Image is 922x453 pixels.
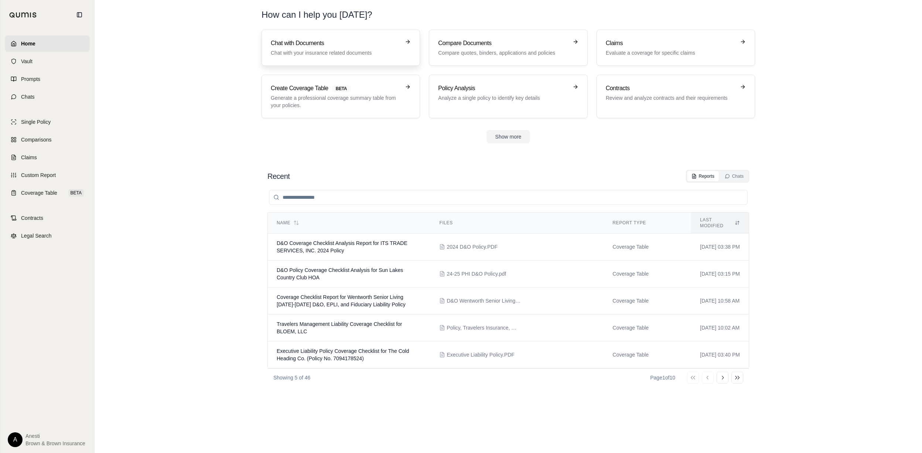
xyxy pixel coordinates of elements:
[447,243,497,251] span: 2024 D&O Policy.PDF
[277,267,403,280] span: D&O Policy Coverage Checklist Analysis for Sun Lakes Country Club HOA
[277,294,406,307] span: Coverage Checklist Report for Wentworth Senior Living 2024-2025 D&O, EPLI, and Fiduciary Liabilit...
[438,49,568,57] p: Compare quotes, binders, applications and policies
[271,39,400,48] h3: Chat with Documents
[606,39,735,48] h3: Claims
[606,49,735,57] p: Evaluate a coverage for specific claims
[277,240,407,253] span: D&O Coverage Checklist Analysis Report for ITS TRADE SERVICES, INC. 2024 Policy
[21,118,51,126] span: Single Policy
[21,171,56,179] span: Custom Report
[331,85,351,93] span: BETA
[691,341,749,368] td: [DATE] 03:40 PM
[438,84,568,93] h3: Policy Analysis
[262,75,420,118] a: Create Coverage TableBETAGenerate a professional coverage summary table from your policies.
[5,71,90,87] a: Prompts
[725,173,744,179] div: Chats
[25,440,85,447] span: Brown & Brown Insurance
[74,9,85,21] button: Collapse sidebar
[438,94,568,102] p: Analyze a single policy to identify key details
[271,94,400,109] p: Generate a professional coverage summary table from your policies.
[5,53,90,69] a: Vault
[650,374,675,381] div: Page 1 of 10
[606,94,735,102] p: Review and analyze contracts and their requirements
[5,132,90,148] a: Comparisons
[5,185,90,201] a: Coverage TableBETA
[68,189,84,197] span: BETA
[21,189,57,197] span: Coverage Table
[447,324,520,331] span: Policy, Travelers Insurance, Management Liability 4222025 - 4222026.pdf
[691,314,749,341] td: [DATE] 10:02 AM
[604,341,691,368] td: Coverage Table
[21,214,43,222] span: Contracts
[271,84,400,93] h3: Create Coverage Table
[5,210,90,226] a: Contracts
[273,374,310,381] p: Showing 5 of 46
[430,212,604,234] th: Files
[5,89,90,105] a: Chats
[5,35,90,52] a: Home
[9,12,37,18] img: Qumis Logo
[604,212,691,234] th: Report Type
[21,93,35,101] span: Chats
[597,75,755,118] a: ContractsReview and analyze contracts and their requirements
[604,260,691,287] td: Coverage Table
[691,173,714,179] div: Reports
[21,40,35,47] span: Home
[5,114,90,130] a: Single Policy
[604,287,691,314] td: Coverage Table
[691,260,749,287] td: [DATE] 03:15 PM
[606,84,735,93] h3: Contracts
[447,270,506,277] span: 24-25 PHI D&O Policy.pdf
[8,432,23,447] div: A
[262,30,420,66] a: Chat with DocumentsChat with your insurance related documents
[5,167,90,183] a: Custom Report
[720,171,748,181] button: Chats
[604,314,691,341] td: Coverage Table
[277,348,409,361] span: Executive Liability Policy Coverage Checklist for The Cold Heading Co. (Policy No. 7094178524)
[486,130,530,143] button: Show more
[5,228,90,244] a: Legal Search
[691,287,749,314] td: [DATE] 10:58 AM
[21,136,51,143] span: Comparisons
[687,171,719,181] button: Reports
[21,154,37,161] span: Claims
[447,351,514,358] span: Executive Liability Policy.PDF
[438,39,568,48] h3: Compare Documents
[277,321,402,334] span: Travelers Management Liability Coverage Checklist for BLOEM, LLC
[25,432,85,440] span: Anesti
[277,220,421,226] div: Name
[262,9,755,21] h1: How can I help you [DATE]?
[429,30,587,66] a: Compare DocumentsCompare quotes, binders, applications and policies
[21,75,40,83] span: Prompts
[21,232,52,239] span: Legal Search
[21,58,33,65] span: Vault
[267,171,290,181] h2: Recent
[700,217,740,229] div: Last modified
[691,234,749,260] td: [DATE] 03:38 PM
[429,75,587,118] a: Policy AnalysisAnalyze a single policy to identify key details
[271,49,400,57] p: Chat with your insurance related documents
[597,30,755,66] a: ClaimsEvaluate a coverage for specific claims
[447,297,520,304] span: D&O Wentworth Senior Living - 2024 Policy.pdf
[5,149,90,166] a: Claims
[604,234,691,260] td: Coverage Table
